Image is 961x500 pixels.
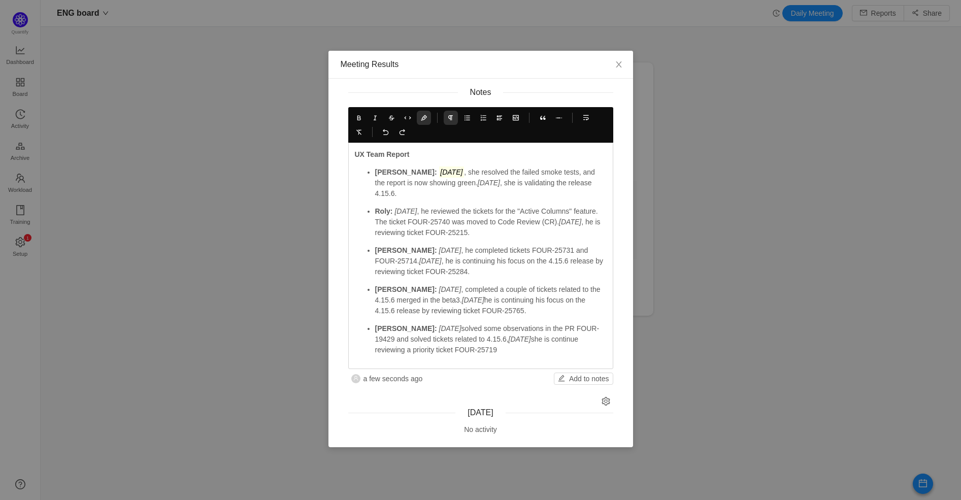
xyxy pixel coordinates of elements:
[375,323,607,355] p: solved some observations in the PR FOUR-19429 and solved tickets related to 4.15.6, she is contin...
[559,218,581,226] em: [DATE]
[554,373,613,385] button: icon: editAdd to notes
[368,111,382,125] button: Italic
[579,111,593,125] button: Hard Break
[375,284,607,316] p: , completed a couple of tickets related to the 4.15.6 merged in the beta3. he is continuing his f...
[417,111,431,125] button: Highlight
[602,397,610,406] i: icon: setting
[375,324,437,332] strong: [PERSON_NAME]:
[375,168,437,176] strong: [PERSON_NAME]:
[375,207,393,215] strong: Roly:
[363,374,423,384] span: a few seconds ago
[375,285,437,293] strong: [PERSON_NAME]:
[605,51,633,79] button: Close
[439,285,461,293] em: [DATE]
[348,424,613,435] div: No activity
[509,111,523,125] button: Code Block
[444,111,458,125] button: Paragraph
[401,111,415,125] button: Code
[352,125,366,139] button: Clear Format
[384,111,399,125] button: Strike
[341,59,621,70] div: Meeting Results
[462,296,484,304] em: [DATE]
[352,111,366,125] button: Bold
[439,166,465,178] mark: [DATE]
[460,111,474,125] button: Bullet List
[379,125,393,139] button: Undo
[468,408,493,417] span: [DATE]
[615,60,623,69] i: icon: close
[476,111,490,125] button: Ordered List
[375,167,607,199] p: , she resolved the failed smoke tests, and the report is now showing green. , she is validating t...
[536,111,550,125] button: Blockquote
[375,206,607,238] p: , he reviewed the tickets for the "Active Columns" feature. The ticket FOUR-25740 was moved to Co...
[375,245,607,277] p: , he completed tickets FOUR-25731 and FOUR-25714. , he is continuing his focus on the 4.15.6 rele...
[509,335,531,343] em: [DATE]
[439,324,461,332] em: [DATE]
[395,125,409,139] button: Redo
[375,246,437,254] strong: [PERSON_NAME]:
[458,86,504,98] span: Notes
[419,257,442,265] em: [DATE]
[439,246,461,254] em: [DATE]
[492,111,507,125] button: Task List
[355,150,410,158] strong: UX Team Report
[478,179,500,187] em: [DATE]
[353,376,358,381] i: icon: user
[552,111,566,125] button: Horizontal Rule
[394,207,417,215] em: [DATE]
